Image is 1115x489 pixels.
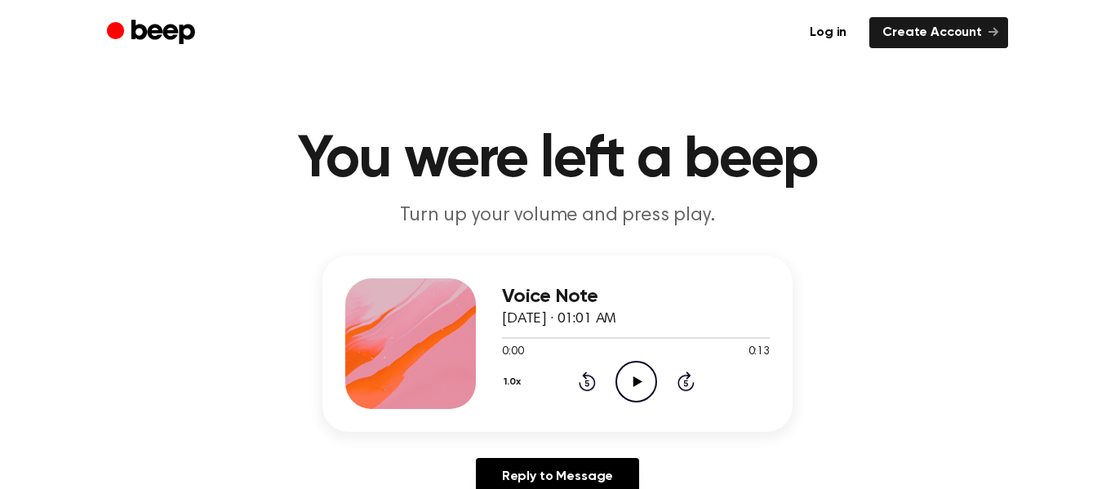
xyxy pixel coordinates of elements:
span: 0:00 [502,344,523,361]
a: Log in [797,17,860,48]
span: [DATE] · 01:01 AM [502,312,616,327]
h1: You were left a beep [140,131,975,189]
a: Beep [107,17,199,49]
span: 0:13 [749,344,770,361]
p: Turn up your volume and press play. [244,202,871,229]
button: 1.0x [502,368,527,396]
h3: Voice Note [502,286,770,308]
a: Create Account [869,17,1008,48]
